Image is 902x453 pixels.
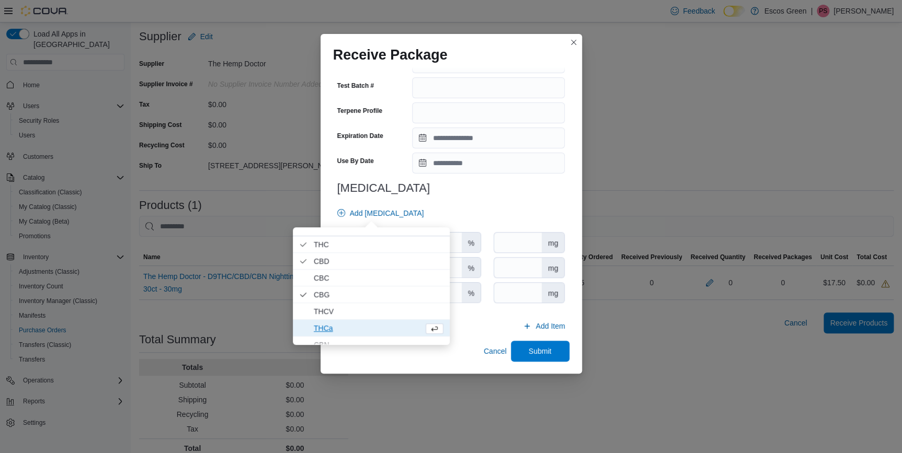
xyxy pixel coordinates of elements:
button: Cancel [479,341,511,362]
h3: [MEDICAL_DATA] [337,182,565,194]
ul: Units [293,236,450,420]
span: CBC [314,272,443,284]
div: % [462,258,481,277]
div: mg [542,258,564,277]
li: THCa [293,320,450,336]
label: Expiration Date [337,132,383,140]
li: THCV [293,303,450,320]
h1: Receive Package [333,47,448,63]
label: Terpene Profile [337,107,382,115]
li: THC [293,236,450,253]
div: % [462,233,481,252]
button: Closes this modal window [567,36,580,49]
div: % [462,283,481,303]
input: Press the down key to open a popover containing a calendar. [412,127,565,148]
span: THCV [314,305,443,318]
span: CBD [314,255,443,268]
span: Add Item [535,321,565,331]
span: Submit [529,346,552,356]
li: CBG [293,286,450,303]
div: mg [542,283,564,303]
label: Test Batch # [337,82,374,90]
li: CBD [293,253,450,270]
span: CBN [314,339,443,351]
button: Add Item [519,316,569,336]
span: THCa [314,322,419,334]
button: Add [MEDICAL_DATA] [333,203,428,224]
li: CBC [293,270,450,286]
span: Cancel [484,346,507,356]
label: Use By Date [337,157,374,165]
span: Add [MEDICAL_DATA] [350,208,424,218]
span: THC [314,238,443,251]
div: mg [542,233,564,252]
span: CBG [314,288,443,301]
li: CBN [293,336,450,353]
button: Submit [511,341,569,362]
input: Press the down key to open a popover containing a calendar. [412,153,565,173]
